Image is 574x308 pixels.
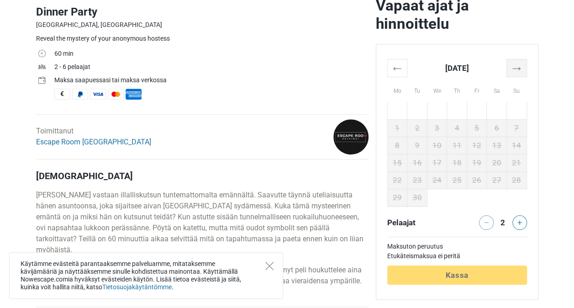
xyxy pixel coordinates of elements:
td: 23 [407,171,427,189]
td: 10 [427,137,447,154]
td: 6 [487,119,507,137]
td: 25 [447,171,467,189]
button: Close [265,262,274,270]
h4: [DEMOGRAPHIC_DATA] [36,170,369,181]
span: American Express [126,89,142,100]
th: Tu [407,77,427,102]
a: Escape Room [GEOGRAPHIC_DATA] [36,138,151,146]
th: We [427,77,447,102]
td: 5 [467,119,487,137]
th: Mo [387,77,407,102]
a: Tietosuojakäytäntömme [102,283,172,291]
td: 2 - 6 pelaajat [54,61,369,74]
td: 60 min [54,48,369,61]
div: 2 [497,215,508,228]
td: 29 [387,189,407,206]
td: Maksuton peruutus [387,242,527,251]
td: 21 [506,154,527,171]
td: 30 [407,189,427,206]
td: 19 [467,154,487,171]
div: [GEOGRAPHIC_DATA], [GEOGRAPHIC_DATA] [36,20,369,30]
td: 9 [407,137,427,154]
td: 16 [407,154,427,171]
span: PayPal [72,89,88,100]
div: Maksa saapuessasi tai maksa verkossa [54,75,369,85]
td: 28 [506,171,527,189]
div: Reveal the mystery of your anonymous hostess [36,34,369,43]
td: 3 [427,119,447,137]
td: 11 [447,137,467,154]
th: [DATE] [407,59,507,77]
td: 14 [506,137,527,154]
th: Su [506,77,527,102]
td: 13 [487,137,507,154]
th: Sa [487,77,507,102]
td: 22 [387,171,407,189]
p: [PERSON_NAME] vastaan illalliskutsun tuntemattomalta emännältä. Saavutte täynnä uteliaisuutta hän... [36,190,369,255]
img: 9b72e31dac817154l.png [333,119,369,154]
h1: Dinner Party [36,4,369,20]
span: Käteinen [54,89,70,100]
td: 15 [387,154,407,171]
td: 18 [447,154,467,171]
td: 12 [467,137,487,154]
td: 1 [387,119,407,137]
td: 24 [427,171,447,189]
td: 4 [447,119,467,137]
td: 27 [487,171,507,189]
div: Toimittanut [36,126,151,148]
td: 8 [387,137,407,154]
td: 17 [427,154,447,171]
td: 7 [506,119,527,137]
th: → [506,59,527,77]
span: MasterCard [108,89,124,100]
td: 26 [467,171,487,189]
div: Pelaajat [384,215,457,230]
th: Th [447,77,467,102]
td: 20 [487,154,507,171]
span: Visa [90,89,106,100]
th: Fr [467,77,487,102]
div: Käytämme evästeitä parantaaksemme palveluamme, mitataksemme kävijämääriä ja näyttääksemme sinulle... [9,252,283,299]
td: Etukäteismaksua ei peritä [387,251,527,261]
th: ← [387,59,407,77]
td: 2 [407,119,427,137]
